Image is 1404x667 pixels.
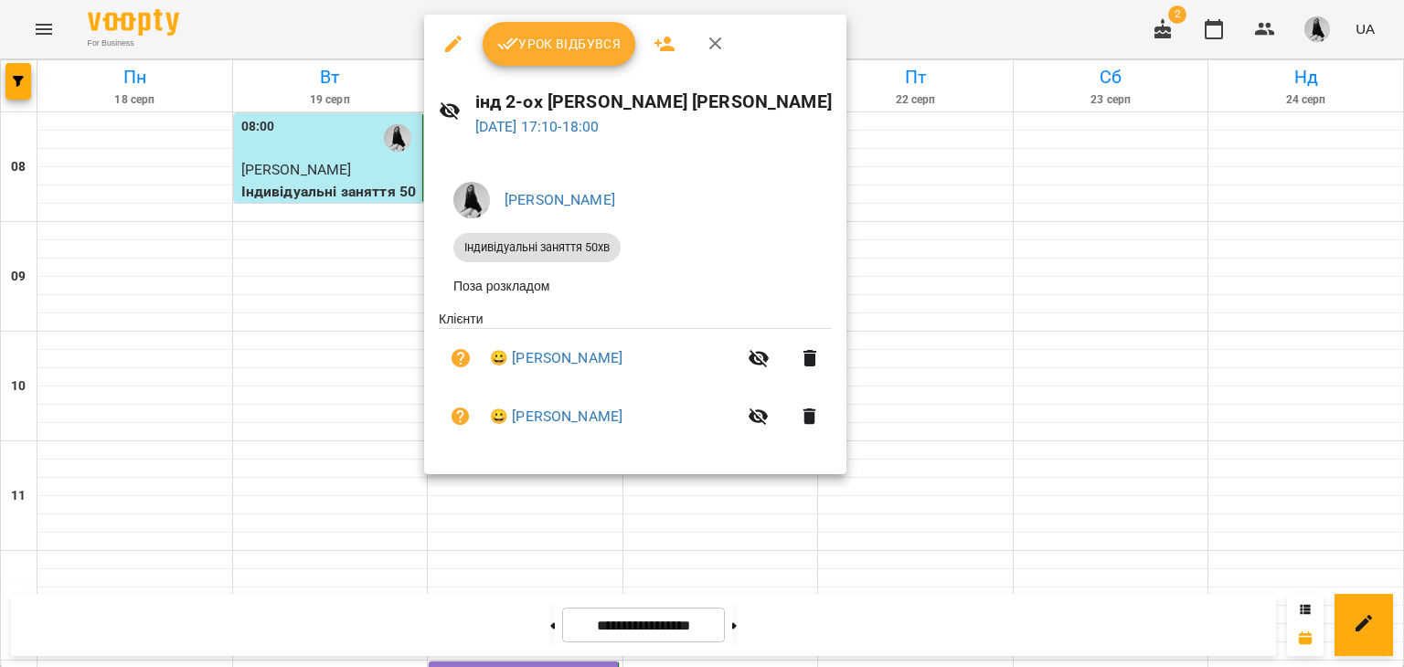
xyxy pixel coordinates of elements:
[483,22,636,66] button: Урок відбувся
[475,118,600,135] a: [DATE] 17:10-18:00
[439,310,832,452] ul: Клієнти
[453,182,490,218] img: 1ec0e5e8bbc75a790c7d9e3de18f101f.jpeg
[453,239,621,256] span: Індивідуальні заняття 50хв
[439,395,483,439] button: Візит ще не сплачено. Додати оплату?
[439,270,832,302] li: Поза розкладом
[505,191,615,208] a: [PERSON_NAME]
[439,336,483,380] button: Візит ще не сплачено. Додати оплату?
[490,406,622,428] a: 😀 [PERSON_NAME]
[490,347,622,369] a: 😀 [PERSON_NAME]
[497,33,622,55] span: Урок відбувся
[475,88,832,116] h6: інд 2-ох [PERSON_NAME] [PERSON_NAME]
